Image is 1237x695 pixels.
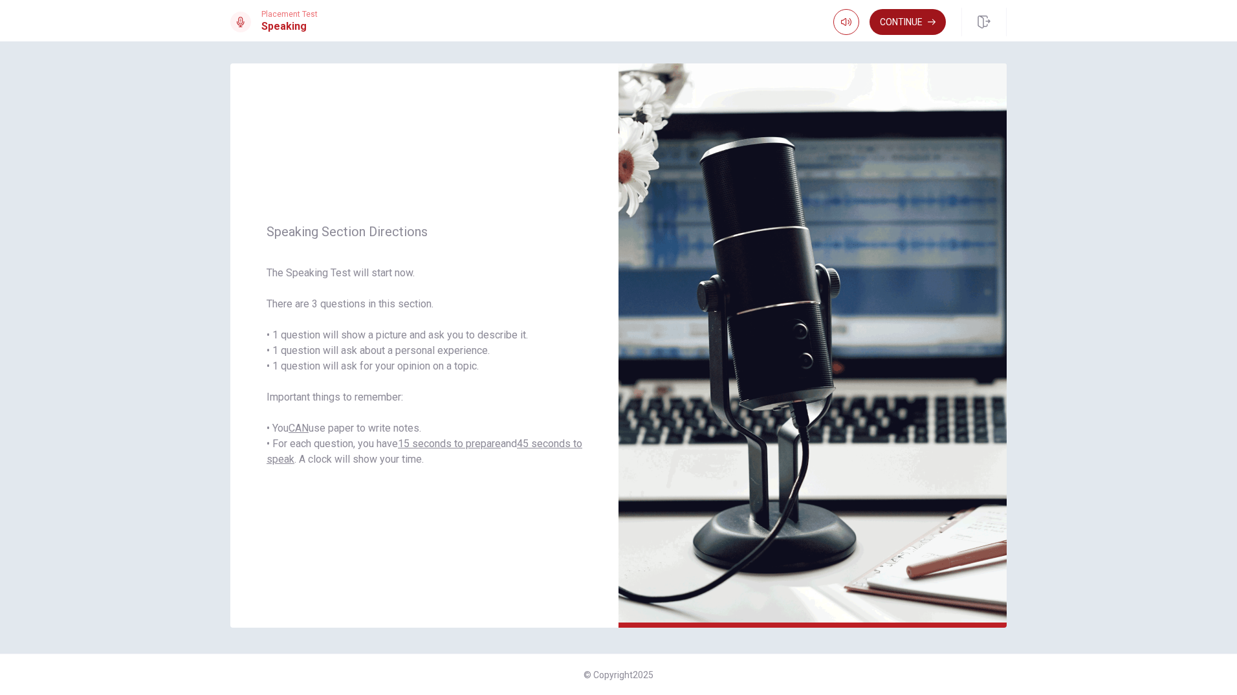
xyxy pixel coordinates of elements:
[289,422,309,434] u: CAN
[870,9,946,35] button: Continue
[267,224,582,239] span: Speaking Section Directions
[584,670,653,680] span: © Copyright 2025
[267,265,582,467] span: The Speaking Test will start now. There are 3 questions in this section. • 1 question will show a...
[618,63,1007,628] img: speaking intro
[261,10,318,19] span: Placement Test
[261,19,318,34] h1: Speaking
[398,437,501,450] u: 15 seconds to prepare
